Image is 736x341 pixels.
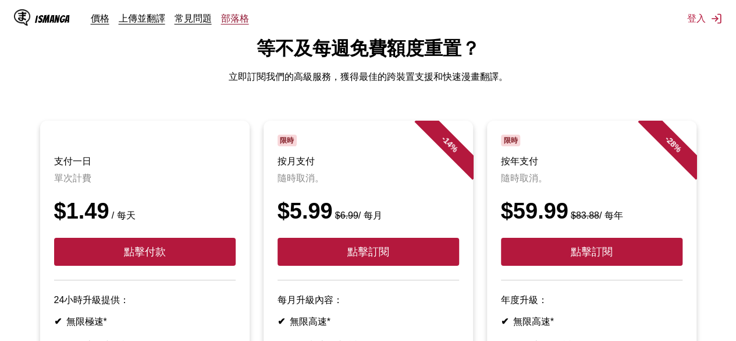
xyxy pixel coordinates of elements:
b: ✔ [54,317,62,326]
li: 無限高速* [501,316,682,328]
s: $83.88 [571,210,599,220]
p: 單次計費 [54,173,236,185]
p: 隨時取消。 [278,173,459,185]
a: 部落格 [221,12,249,24]
button: 點擊訂閱 [278,238,459,266]
div: - 14 % [414,109,484,179]
a: 價格 [91,12,109,24]
a: 常見問題 [175,12,212,24]
img: IsManga Logo [14,9,30,26]
img: Sign out [710,13,722,24]
p: 年度升級： [501,294,682,307]
li: 無限極速* [54,316,236,328]
div: $5.99 [278,199,459,224]
span: 限時 [278,135,297,146]
p: 立即訂閱我們的高級服務，獲得最佳的跨裝置支援和快速漫畫翻譯。 [9,71,727,83]
button: 點擊訂閱 [501,238,682,266]
a: IsManga LogoIsManga [14,9,91,28]
small: / 每天 [109,210,136,220]
b: ✔ [501,317,509,326]
small: / 每年 [568,210,623,220]
li: 無限高速* [278,316,459,328]
s: $6.99 [335,210,358,220]
p: 每月升級內容： [278,294,459,307]
div: - 28 % [638,109,707,179]
h3: 按年支付 [501,156,682,168]
p: 隨時取消。 [501,173,682,185]
h3: 支付一日 [54,156,236,168]
small: / 每月 [333,210,382,220]
button: 點擊付款 [54,238,236,266]
div: $1.49 [54,199,236,224]
a: 上傳並翻譯 [119,12,165,24]
h1: 等不及每週免費額度重置？ [9,36,727,62]
div: IsManga [35,13,70,24]
div: $59.99 [501,199,682,224]
span: 限時 [501,135,521,146]
b: ✔ [278,317,285,326]
h3: 按月支付 [278,156,459,168]
p: 24小時升級提供： [54,294,236,307]
button: 登入 [687,12,722,25]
